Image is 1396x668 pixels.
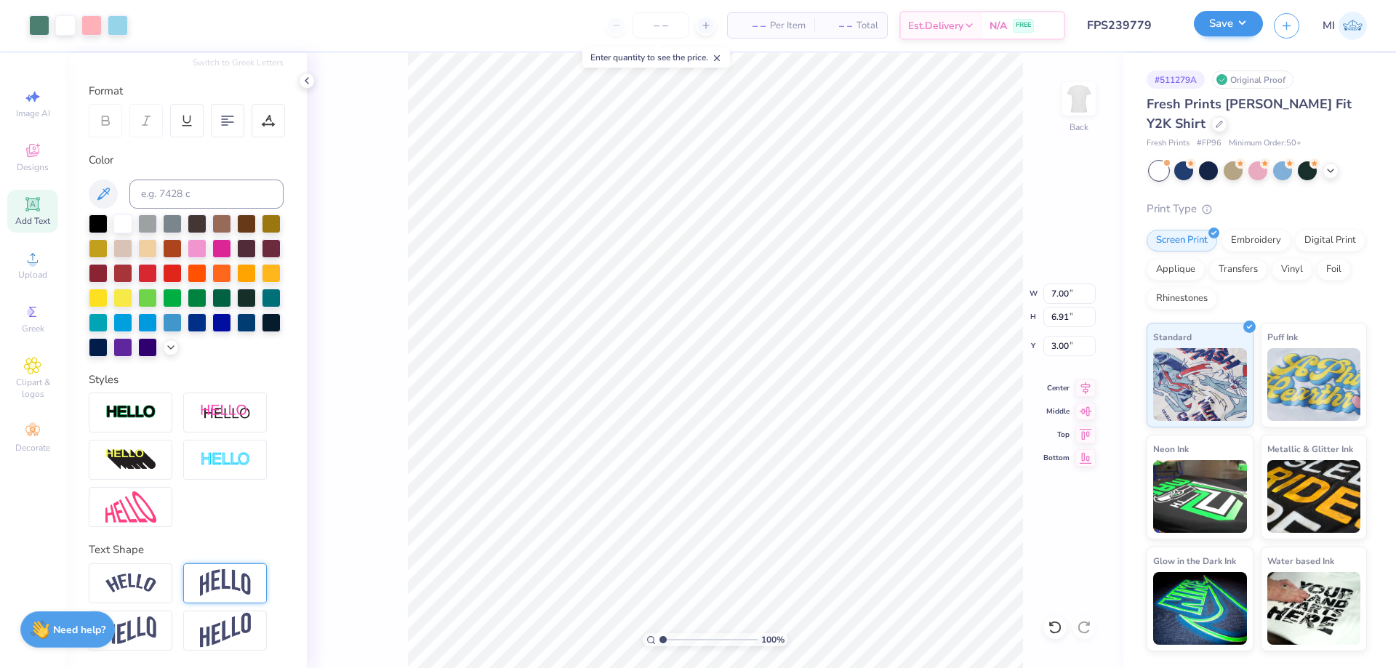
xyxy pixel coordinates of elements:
button: Save [1194,11,1263,36]
span: Water based Ink [1267,553,1334,568]
img: Shadow [200,403,251,422]
span: Designs [17,161,49,173]
div: Transfers [1209,259,1267,281]
div: Applique [1147,259,1205,281]
input: e.g. 7428 c [129,180,284,209]
div: Rhinestones [1147,288,1217,310]
span: Clipart & logos [7,377,58,400]
span: Per Item [770,18,806,33]
div: Back [1070,121,1088,134]
img: Flag [105,616,156,645]
img: Neon Ink [1153,460,1247,533]
span: Fresh Prints [PERSON_NAME] Fit Y2K Shirt [1147,95,1352,132]
span: Puff Ink [1267,329,1298,345]
div: Print Type [1147,201,1367,217]
span: Center [1043,383,1070,393]
img: Stroke [105,404,156,421]
span: Middle [1043,406,1070,417]
span: 100 % [761,633,785,646]
div: Format [89,83,285,100]
span: MI [1323,17,1335,34]
span: – – [737,18,766,33]
div: Color [89,152,284,169]
span: Glow in the Dark Ink [1153,553,1236,568]
div: Digital Print [1295,230,1365,251]
div: Screen Print [1147,230,1217,251]
img: Mark Isaac [1339,12,1367,40]
div: Enter quantity to see the price. [582,47,730,68]
button: Switch to Greek Letters [193,57,284,68]
span: Neon Ink [1153,441,1189,456]
div: Text Shape [89,542,284,558]
img: Standard [1153,348,1247,421]
img: Arc [105,574,156,593]
span: Minimum Order: 50 + [1229,137,1301,150]
a: MI [1323,12,1367,40]
span: Top [1043,430,1070,440]
span: FREE [1016,20,1031,31]
div: Original Proof [1212,71,1293,89]
span: N/A [990,18,1007,33]
span: Est. Delivery [908,18,963,33]
span: Metallic & Glitter Ink [1267,441,1353,456]
div: Foil [1317,259,1351,281]
span: # FP96 [1197,137,1221,150]
div: Vinyl [1272,259,1312,281]
span: – – [823,18,852,33]
input: Untitled Design [1076,11,1183,40]
span: Image AI [16,108,50,119]
img: 3d Illusion [105,448,156,472]
img: Free Distort [105,491,156,523]
span: Add Text [15,215,50,227]
strong: Need help? [53,623,105,637]
img: Negative Space [200,451,251,468]
img: Arch [200,569,251,597]
img: Metallic & Glitter Ink [1267,460,1361,533]
span: Total [857,18,878,33]
div: Embroidery [1221,230,1291,251]
span: Fresh Prints [1147,137,1190,150]
span: Upload [18,269,47,281]
span: Greek [22,323,44,334]
span: Decorate [15,442,50,454]
img: Rise [200,613,251,648]
span: Standard [1153,329,1192,345]
input: – – [633,12,689,39]
img: Puff Ink [1267,348,1361,421]
div: Styles [89,371,284,388]
span: Bottom [1043,453,1070,463]
img: Back [1064,84,1094,113]
img: Glow in the Dark Ink [1153,572,1247,645]
img: Water based Ink [1267,572,1361,645]
div: # 511279A [1147,71,1205,89]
